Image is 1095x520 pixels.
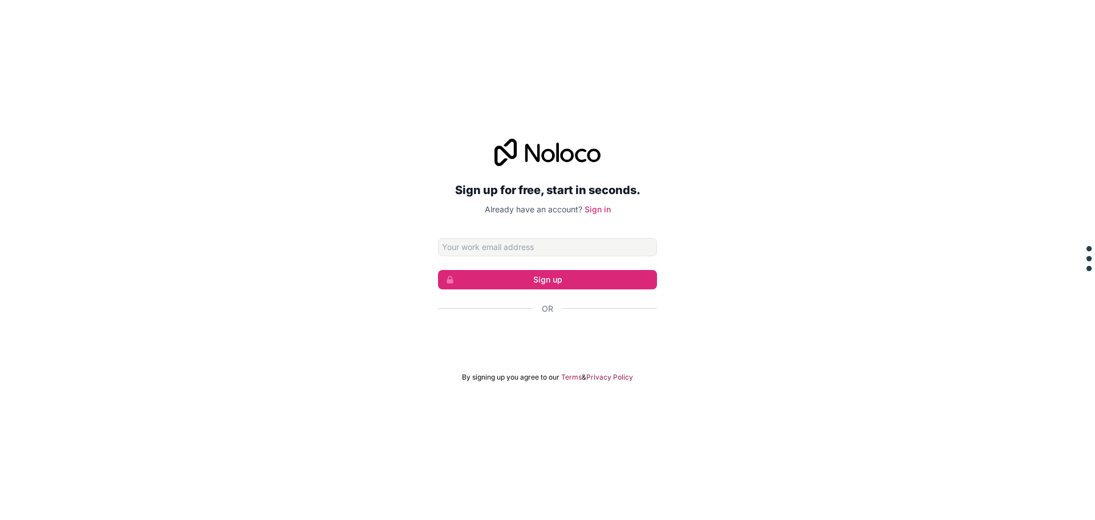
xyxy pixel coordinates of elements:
[586,373,633,382] a: Privacy Policy
[561,373,582,382] a: Terms
[438,238,657,256] input: Email address
[585,204,611,214] a: Sign in
[485,204,582,214] span: Already have an account?
[582,373,586,382] span: &
[462,373,559,382] span: By signing up you agree to our
[438,270,657,289] button: Sign up
[542,303,553,315] span: Or
[438,180,657,200] h2: Sign up for free, start in seconds.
